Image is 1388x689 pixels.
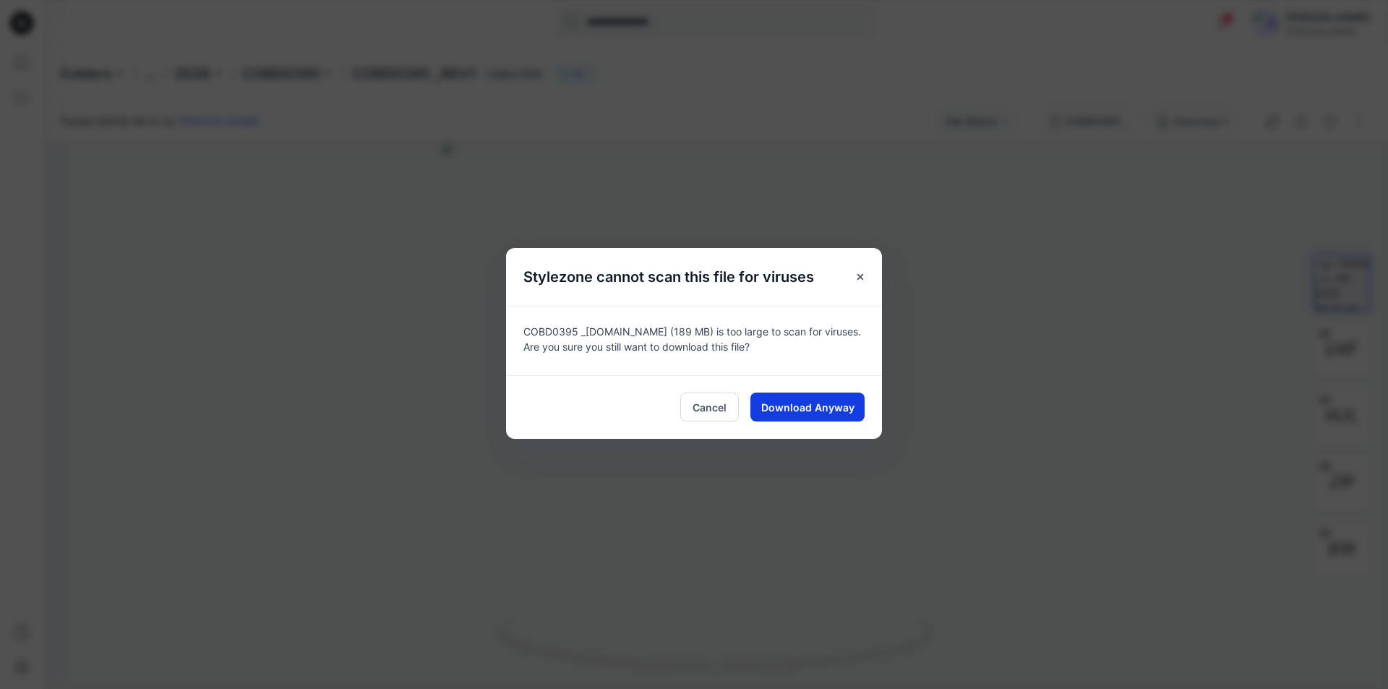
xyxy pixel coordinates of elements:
[693,400,727,415] span: Cancel
[750,393,865,421] button: Download Anyway
[680,393,739,421] button: Cancel
[847,264,873,290] button: Close
[506,306,882,375] div: COBD0395 _[DOMAIN_NAME] (189 MB) is too large to scan for viruses. Are you sure you still want to...
[506,248,831,306] h5: Stylezone cannot scan this file for viruses
[761,400,854,415] span: Download Anyway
